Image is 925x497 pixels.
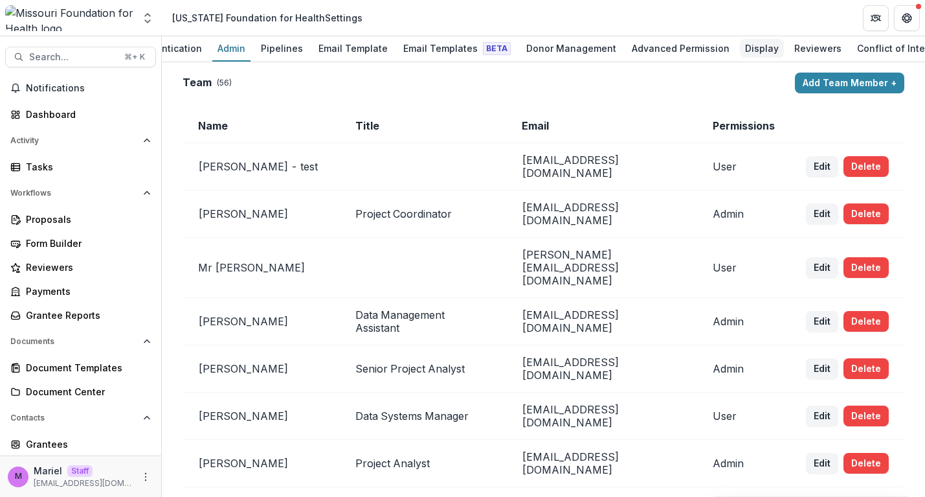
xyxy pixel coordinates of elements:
td: [PERSON_NAME] [183,298,340,345]
a: Admin [212,36,251,62]
td: Admin [697,298,790,345]
button: Open Activity [5,130,156,151]
img: Missouri Foundation for Health logo [5,5,133,31]
td: Project Coordinator [340,191,506,238]
td: Project Analyst [340,440,506,487]
nav: breadcrumb [167,8,368,27]
div: Pipelines [256,39,308,58]
div: [US_STATE] Foundation for Health Settings [172,11,362,25]
div: Document Center [26,385,146,399]
td: Data Management Assistant [340,298,506,345]
a: Document Center [5,381,156,402]
span: Search... [29,52,117,63]
span: Activity [10,136,138,145]
a: Payments [5,281,156,302]
button: Edit [806,311,838,332]
td: [PERSON_NAME] [183,393,340,440]
div: Tasks [26,160,146,174]
td: Data Systems Manager [340,393,506,440]
button: Edit [806,257,838,278]
td: Admin [697,345,790,393]
button: Add Team Member + [795,73,904,93]
td: [PERSON_NAME] [183,440,340,487]
a: Pipelines [256,36,308,62]
button: Edit [806,156,838,177]
a: Tasks [5,156,156,178]
td: Admin [697,191,790,238]
a: Proposals [5,209,156,230]
button: Delete [843,453,889,474]
td: [EMAIL_ADDRESS][DOMAIN_NAME] [506,393,697,440]
p: Mariel [34,464,62,478]
button: Notifications [5,78,156,98]
a: Dashboard [5,104,156,125]
div: Email Template [313,39,393,58]
div: Donor Management [521,39,621,58]
a: Reviewers [789,36,847,62]
div: Proposals [26,213,146,226]
td: [EMAIL_ADDRESS][DOMAIN_NAME] [506,298,697,345]
a: Display [740,36,784,62]
td: Title [340,109,506,143]
a: Grantee Reports [5,305,156,326]
div: Reviewers [26,260,146,274]
div: Dashboard [26,108,146,121]
a: Donor Management [521,36,621,62]
button: Delete [843,406,889,426]
div: Advanced Permission [627,39,735,58]
span: Beta [483,42,511,55]
div: Authentication [130,39,207,58]
button: Edit [806,358,838,379]
button: Partners [863,5,889,31]
td: Permissions [697,109,790,143]
button: More [138,469,153,485]
div: Grantee Reports [26,308,146,322]
h2: Team [183,76,212,89]
td: Admin [697,440,790,487]
p: [EMAIL_ADDRESS][DOMAIN_NAME] [34,478,133,489]
td: [EMAIL_ADDRESS][DOMAIN_NAME] [506,440,697,487]
a: Document Templates [5,357,156,378]
a: Authentication [130,36,207,62]
span: Documents [10,337,138,346]
button: Delete [843,257,889,278]
button: Delete [843,358,889,379]
p: Staff [67,465,93,477]
span: Notifications [26,83,151,94]
td: [PERSON_NAME] - test [183,143,340,191]
a: Grantees [5,433,156,455]
button: Delete [843,311,889,332]
button: Edit [806,203,838,224]
div: Email Templates [398,39,516,58]
button: Edit [806,406,838,426]
td: [PERSON_NAME][EMAIL_ADDRESS][DOMAIN_NAME] [506,238,697,298]
td: [EMAIL_ADDRESS][DOMAIN_NAME] [506,191,697,238]
span: Workflows [10,189,138,198]
td: Email [506,109,697,143]
button: Open entity switcher [139,5,157,31]
button: Edit [806,453,838,474]
div: Payments [26,284,146,298]
button: Delete [843,156,889,177]
div: Mariel [15,472,22,481]
td: User [697,393,790,440]
div: Document Templates [26,361,146,375]
td: [PERSON_NAME] [183,345,340,393]
a: Form Builder [5,233,156,254]
p: ( 56 ) [217,77,232,89]
span: Contacts [10,413,138,422]
div: Grantees [26,437,146,451]
button: Search... [5,47,156,67]
td: User [697,143,790,191]
a: Email Templates Beta [398,36,516,62]
td: Senior Project Analyst [340,345,506,393]
div: Admin [212,39,251,58]
div: ⌘ + K [122,50,148,64]
td: [PERSON_NAME] [183,191,340,238]
a: Advanced Permission [627,36,735,62]
td: User [697,238,790,298]
td: [EMAIL_ADDRESS][DOMAIN_NAME] [506,143,697,191]
div: Display [740,39,784,58]
button: Open Workflows [5,183,156,203]
button: Open Contacts [5,408,156,428]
